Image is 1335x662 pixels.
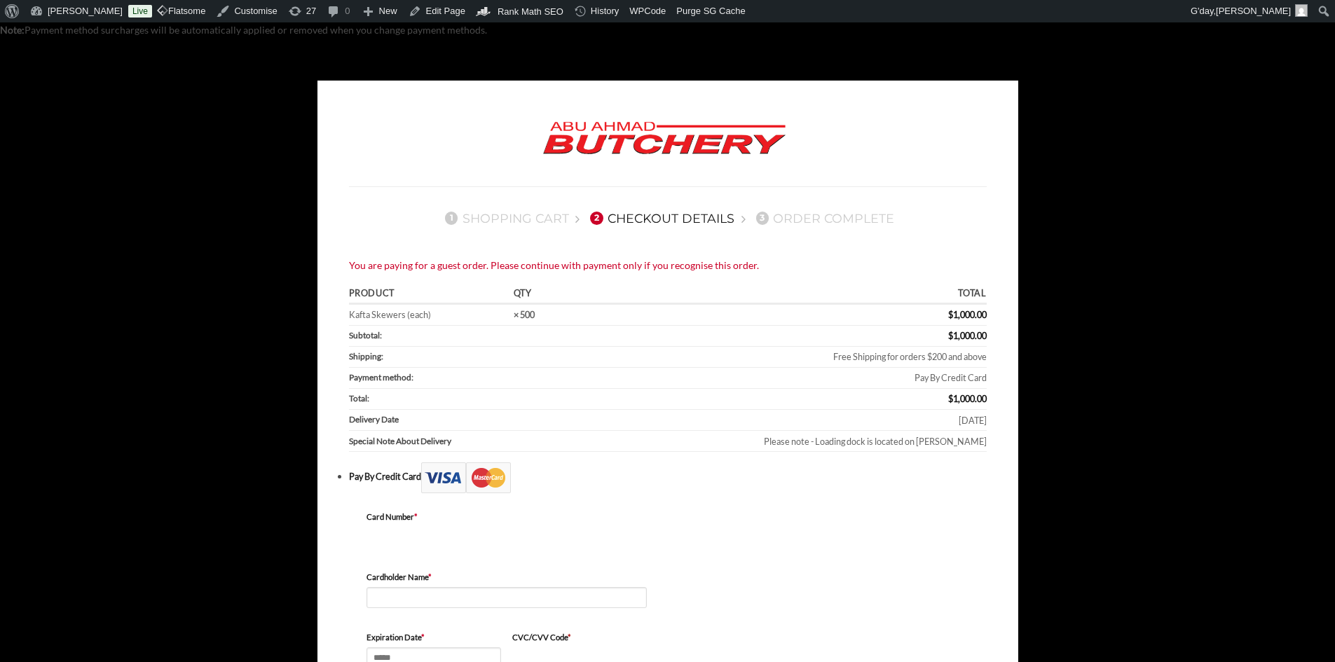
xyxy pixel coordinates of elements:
div: You are paying for a guest order. Please continue with payment only if you recognise this order. [349,258,987,274]
th: Total: [349,389,565,410]
th: Payment method: [349,368,565,389]
span: 2 [590,212,603,224]
span: $ [948,309,953,320]
span: [PERSON_NAME] [1216,6,1291,16]
th: Shipping: [349,347,565,368]
th: Subtotal: [349,326,565,347]
td: Free Shipping for orders $200 and above [565,347,987,368]
a: Live [128,5,152,18]
label: CVC/CVV Code [512,631,647,644]
strong: × 500 [514,309,535,320]
a: 2Checkout details [586,211,734,226]
th: Product [349,284,509,305]
img: Avatar of Zacky Kawtharani [1295,4,1308,17]
span: $ [948,330,953,341]
nav: Checkout steps [349,200,987,237]
span: $ [948,393,953,404]
td: Please note - Loading dock is located on [PERSON_NAME] [565,431,987,452]
label: Pay By Credit Card [349,471,511,482]
td: [DATE] [565,410,987,431]
th: Delivery Date [349,410,565,431]
label: Expiration Date [367,631,501,644]
bdi: 1,000.00 [948,330,987,341]
th: Qty [509,284,564,305]
abbr: required [414,512,418,521]
span: Rank Math SEO [498,6,563,17]
img: Checkout [421,462,511,493]
th: Total [565,284,987,305]
abbr: required [568,633,571,642]
label: Cardholder Name [367,571,647,584]
abbr: required [428,572,432,581]
a: 1Shopping Cart [441,211,569,226]
span: 1 [445,212,458,224]
abbr: required [421,633,425,642]
td: Kafta Skewers (each) [349,305,509,326]
th: Special Note About Delivery [349,431,565,452]
bdi: 1,000.00 [948,309,987,320]
img: Abu Ahmad Butchery [531,112,797,165]
td: Pay By Credit Card [565,368,987,389]
label: Card Number [367,511,647,523]
bdi: 1,000.00 [948,393,987,404]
